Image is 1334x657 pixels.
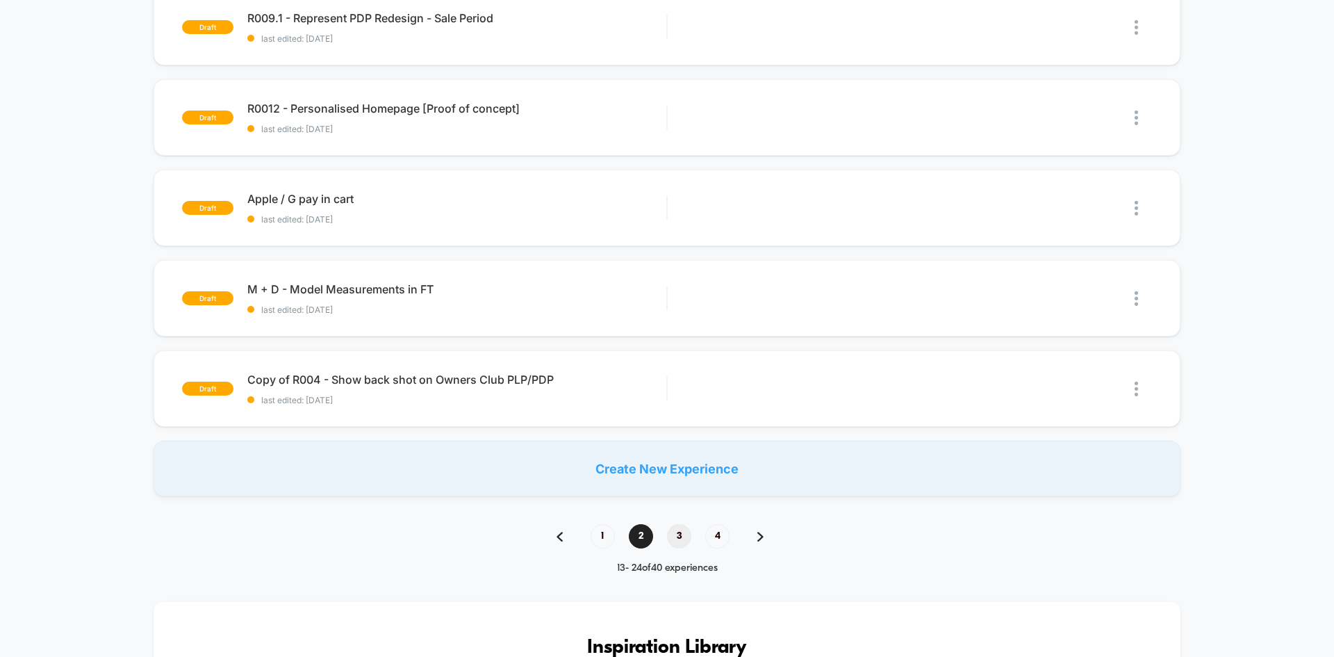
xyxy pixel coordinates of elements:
img: pagination back [557,532,563,542]
span: draft [182,382,233,396]
img: close [1135,382,1138,396]
span: last edited: [DATE] [247,395,666,405]
span: Apple / G pay in cart [247,192,666,206]
span: Copy of R004 - Show back shot on Owners Club PLP/PDP [247,373,666,387]
span: last edited: [DATE] [247,214,666,225]
div: Create New Experience [154,441,1180,496]
span: draft [182,201,233,215]
span: M + D - Model Measurements in FT [247,282,666,296]
img: close [1135,291,1138,306]
img: close [1135,201,1138,216]
span: R009.1 - Represent PDP Redesign - Sale Period [247,11,666,25]
span: 4 [705,524,730,549]
span: 1 [591,524,615,549]
img: close [1135,20,1138,35]
span: 2 [629,524,653,549]
span: draft [182,291,233,305]
img: pagination forward [757,532,764,542]
span: last edited: [DATE] [247,33,666,44]
img: close [1135,111,1138,125]
span: last edited: [DATE] [247,305,666,315]
span: draft [182,111,233,124]
span: draft [182,20,233,34]
div: 13 - 24 of 40 experiences [543,562,791,574]
span: 3 [667,524,691,549]
span: last edited: [DATE] [247,124,666,134]
span: R0012 - Personalised Homepage [Proof of concept] [247,102,666,115]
